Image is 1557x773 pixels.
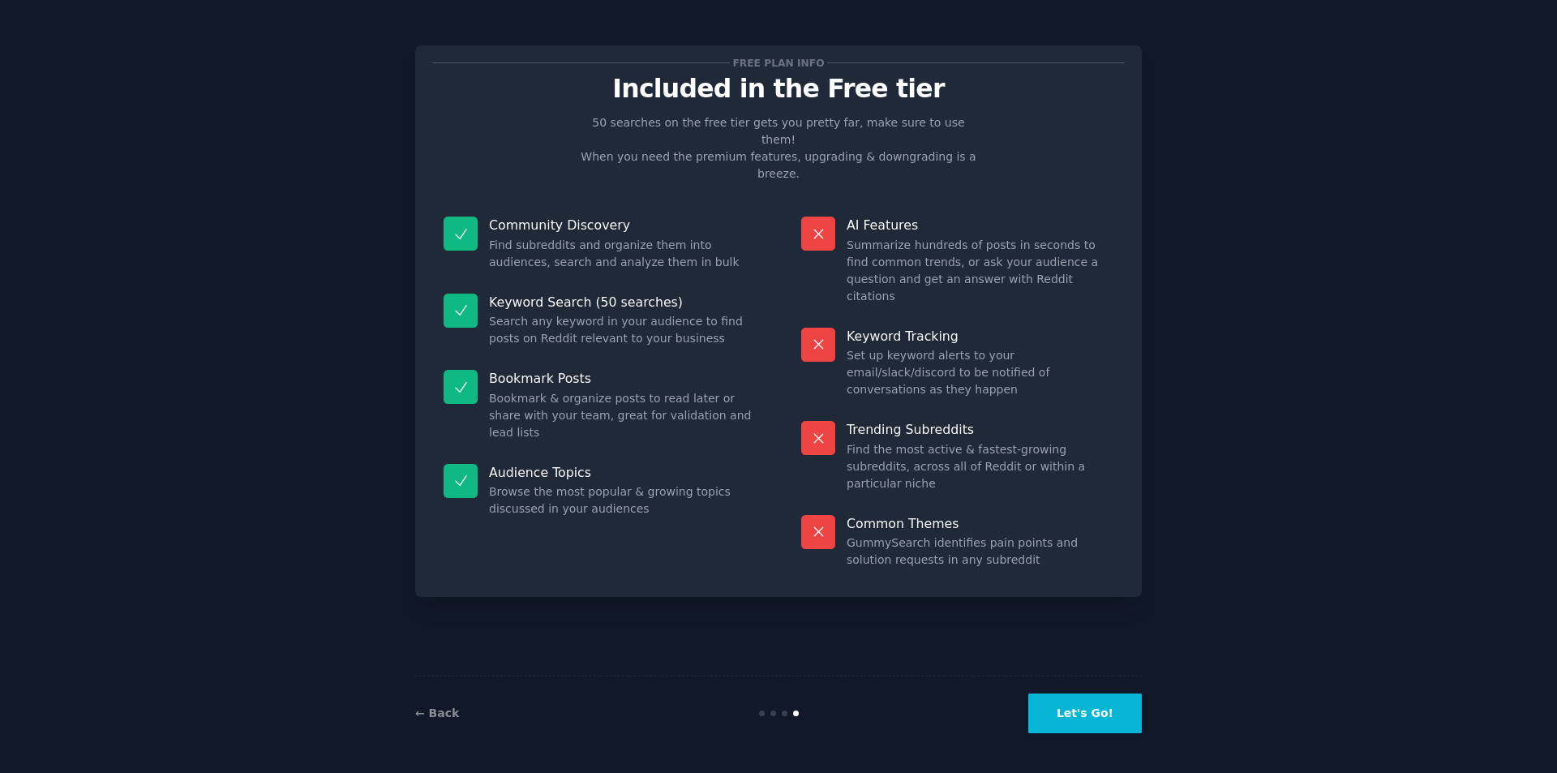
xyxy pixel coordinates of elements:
[847,515,1113,532] p: Common Themes
[847,217,1113,234] p: AI Features
[847,347,1113,398] dd: Set up keyword alerts to your email/slack/discord to be notified of conversations as they happen
[574,114,983,183] p: 50 searches on the free tier gets you pretty far, make sure to use them! When you need the premiu...
[415,706,459,719] a: ← Back
[489,370,756,387] p: Bookmark Posts
[730,54,827,71] span: Free plan info
[489,390,756,441] dd: Bookmark & organize posts to read later or share with your team, great for validation and lead lists
[847,328,1113,345] p: Keyword Tracking
[847,237,1113,305] dd: Summarize hundreds of posts in seconds to find common trends, or ask your audience a question and...
[847,441,1113,492] dd: Find the most active & fastest-growing subreddits, across all of Reddit or within a particular niche
[489,464,756,481] p: Audience Topics
[432,75,1125,103] p: Included in the Free tier
[489,294,756,311] p: Keyword Search (50 searches)
[489,237,756,271] dd: Find subreddits and organize them into audiences, search and analyze them in bulk
[1028,694,1142,733] button: Let's Go!
[489,483,756,517] dd: Browse the most popular & growing topics discussed in your audiences
[489,217,756,234] p: Community Discovery
[489,313,756,347] dd: Search any keyword in your audience to find posts on Reddit relevant to your business
[847,421,1113,438] p: Trending Subreddits
[847,535,1113,569] dd: GummySearch identifies pain points and solution requests in any subreddit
